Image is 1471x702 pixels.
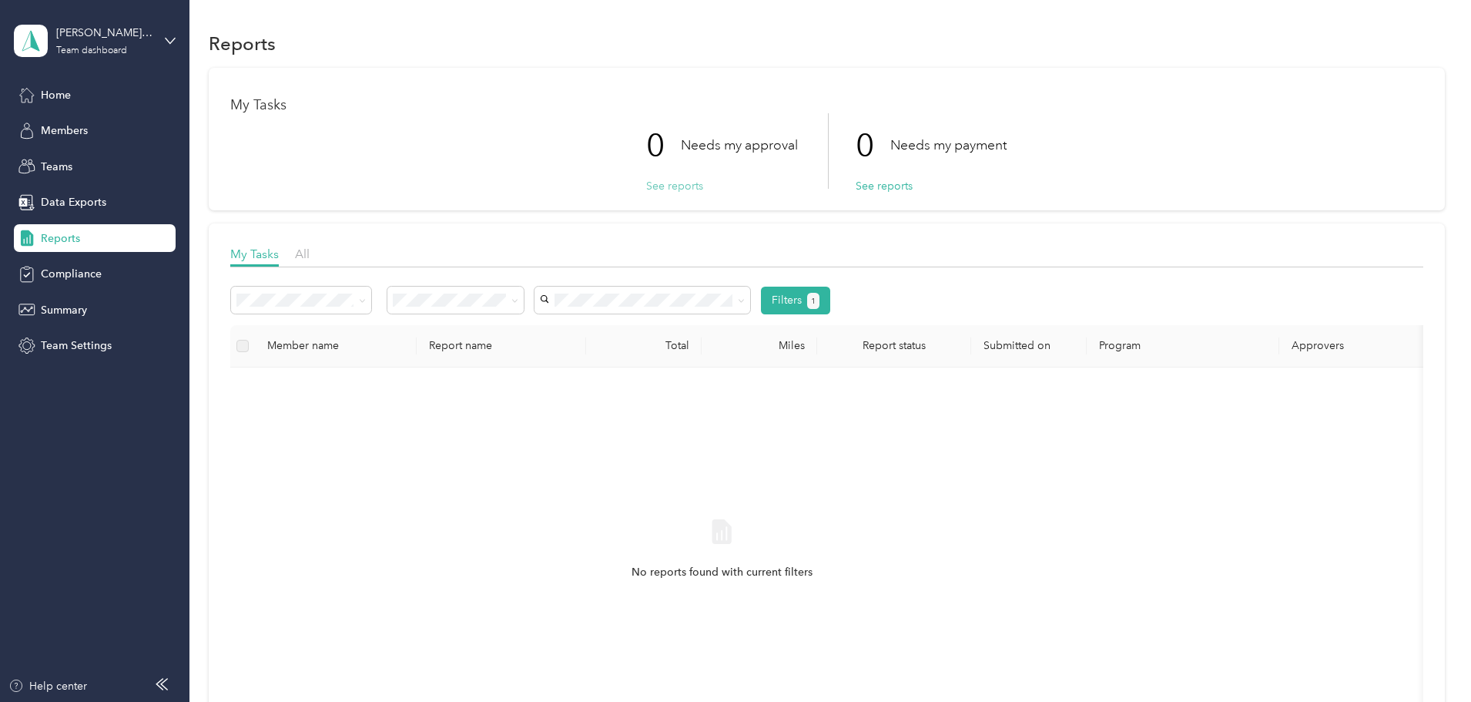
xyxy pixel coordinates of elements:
span: Data Exports [41,194,106,210]
th: Submitted on [971,325,1087,368]
iframe: Everlance-gr Chat Button Frame [1385,616,1471,702]
th: Approvers [1279,325,1433,368]
p: 0 [646,113,681,178]
h1: My Tasks [230,97,1423,113]
button: Filters1 [761,287,831,314]
span: Teams [41,159,72,175]
th: Report name [417,325,586,368]
span: Team Settings [41,338,112,354]
div: Miles [714,339,805,352]
p: Needs my approval [681,136,798,155]
span: Summary [41,302,87,318]
span: Compliance [41,266,102,282]
button: See reports [856,178,913,194]
button: Help center [8,678,87,694]
button: 1 [807,293,820,309]
div: Total [598,339,689,352]
button: See reports [646,178,703,194]
span: 1 [811,294,816,308]
th: Member name [255,325,417,368]
div: Member name [267,339,404,352]
span: My Tasks [230,247,279,261]
span: Members [41,123,88,139]
p: 0 [856,113,890,178]
div: Team dashboard [56,46,127,55]
span: No reports found with current filters [632,564,813,581]
div: [PERSON_NAME] team [56,25,152,41]
p: Needs my payment [890,136,1007,155]
h1: Reports [209,35,276,52]
span: All [295,247,310,261]
span: Home [41,87,71,103]
th: Program [1087,325,1279,368]
span: Reports [41,230,80,247]
span: Report status [829,339,959,352]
